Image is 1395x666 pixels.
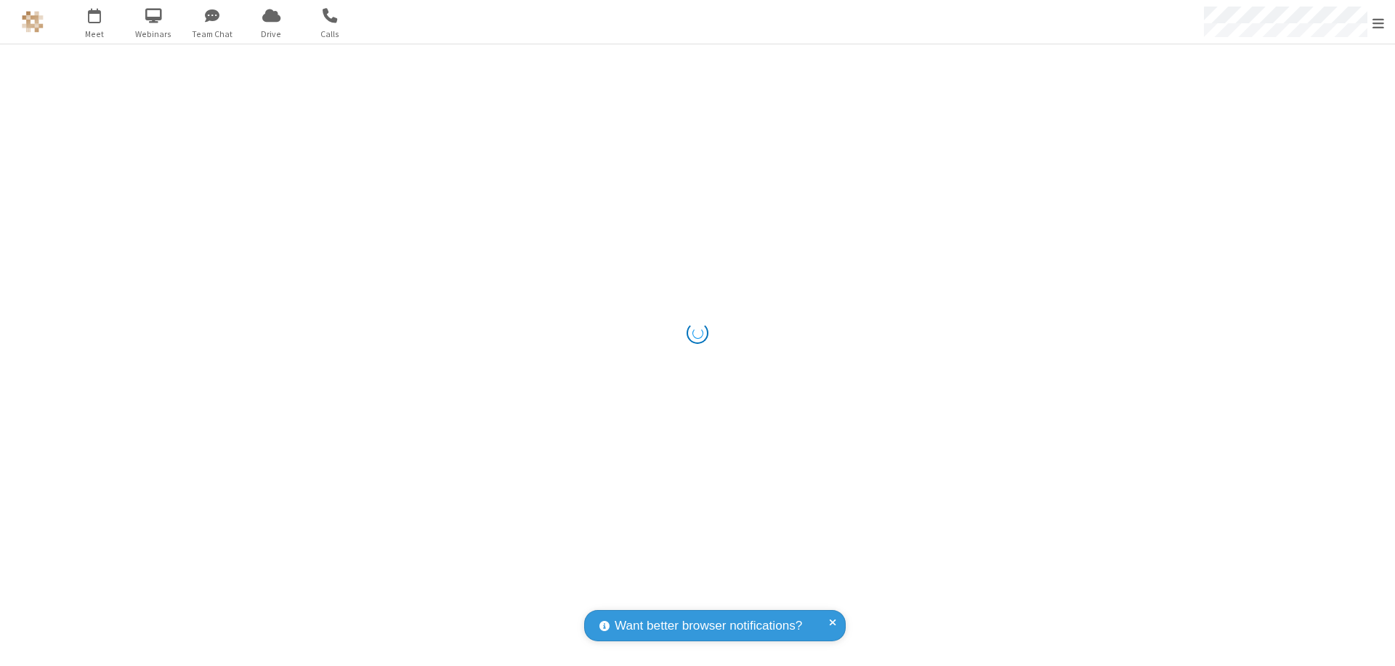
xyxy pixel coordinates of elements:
[22,11,44,33] img: QA Selenium DO NOT DELETE OR CHANGE
[185,28,240,41] span: Team Chat
[303,28,357,41] span: Calls
[126,28,181,41] span: Webinars
[244,28,299,41] span: Drive
[68,28,122,41] span: Meet
[615,617,802,635] span: Want better browser notifications?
